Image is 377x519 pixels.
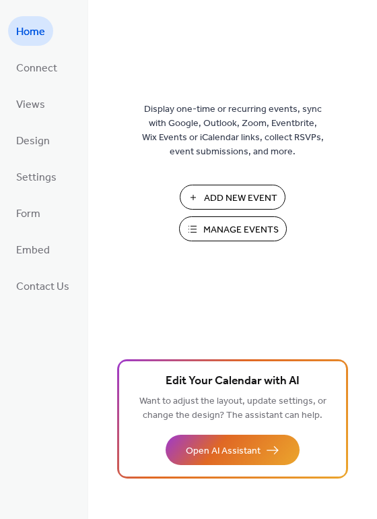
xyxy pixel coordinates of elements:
a: Contact Us [8,271,77,301]
span: Home [16,22,45,43]
span: Contact Us [16,276,69,298]
span: Manage Events [203,223,279,237]
a: Design [8,125,58,155]
span: Form [16,204,40,225]
span: Open AI Assistant [186,444,261,458]
span: Settings [16,167,57,189]
button: Open AI Assistant [166,435,300,465]
button: Manage Events [179,216,287,241]
span: Views [16,94,45,116]
a: Home [8,16,53,46]
button: Add New Event [180,185,285,210]
a: Connect [8,53,65,82]
span: Connect [16,58,57,80]
span: Edit Your Calendar with AI [166,372,300,391]
a: Settings [8,162,65,191]
a: Views [8,89,53,119]
span: Embed [16,240,50,262]
span: Design [16,131,50,152]
a: Form [8,198,48,228]
span: Add New Event [204,191,277,206]
span: Display one-time or recurring events, sync with Google, Outlook, Zoom, Eventbrite, Wix Events or ... [142,102,324,159]
a: Embed [8,235,58,264]
span: Want to adjust the layout, update settings, or change the design? The assistant can help. [139,392,327,425]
